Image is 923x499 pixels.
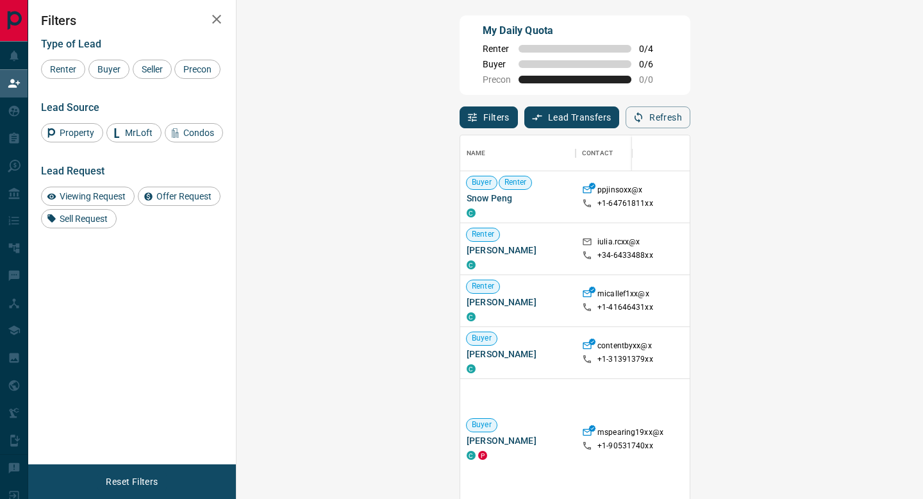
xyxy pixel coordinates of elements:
[597,198,653,209] p: +1- 64761811xx
[133,60,172,79] div: Seller
[46,64,81,74] span: Renter
[483,59,511,69] span: Buyer
[467,135,486,171] div: Name
[483,74,511,85] span: Precon
[121,128,157,138] span: MrLoft
[467,192,569,205] span: Snow Peng
[483,44,511,54] span: Renter
[179,128,219,138] span: Condos
[165,123,223,142] div: Condos
[626,106,690,128] button: Refresh
[467,260,476,269] div: condos.ca
[597,237,640,250] p: iulia.rcxx@x
[582,135,613,171] div: Contact
[597,289,649,302] p: micallef1xx@x
[152,191,216,201] span: Offer Request
[576,135,678,171] div: Contact
[467,364,476,373] div: condos.ca
[597,354,653,365] p: +1- 31391379xx
[97,471,166,493] button: Reset Filters
[467,229,499,240] span: Renter
[41,13,223,28] h2: Filters
[467,312,476,321] div: condos.ca
[55,128,99,138] span: Property
[106,123,162,142] div: MrLoft
[138,187,220,206] div: Offer Request
[483,23,667,38] p: My Daily Quota
[137,64,167,74] span: Seller
[460,106,518,128] button: Filters
[467,244,569,257] span: [PERSON_NAME]
[93,64,125,74] span: Buyer
[597,427,663,441] p: mspearing19xx@x
[467,208,476,217] div: condos.ca
[41,209,117,228] div: Sell Request
[467,281,499,292] span: Renter
[467,177,497,188] span: Buyer
[41,165,104,177] span: Lead Request
[467,296,569,309] span: [PERSON_NAME]
[597,341,652,354] p: contentbyxx@x
[467,348,569,360] span: [PERSON_NAME]
[88,60,129,79] div: Buyer
[639,44,667,54] span: 0 / 4
[41,38,101,50] span: Type of Lead
[597,250,653,261] p: +34- 6433488xx
[597,302,653,313] p: +1- 41646431xx
[639,74,667,85] span: 0 / 0
[467,451,476,460] div: condos.ca
[597,185,642,198] p: ppjinsoxx@x
[460,135,576,171] div: Name
[524,106,620,128] button: Lead Transfers
[467,419,497,430] span: Buyer
[41,123,103,142] div: Property
[499,177,532,188] span: Renter
[41,60,85,79] div: Renter
[639,59,667,69] span: 0 / 6
[41,101,99,114] span: Lead Source
[478,451,487,460] div: property.ca
[55,214,112,224] span: Sell Request
[41,187,135,206] div: Viewing Request
[467,434,569,447] span: [PERSON_NAME]
[55,191,130,201] span: Viewing Request
[179,64,216,74] span: Precon
[174,60,220,79] div: Precon
[597,441,653,452] p: +1- 90531740xx
[467,333,497,344] span: Buyer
